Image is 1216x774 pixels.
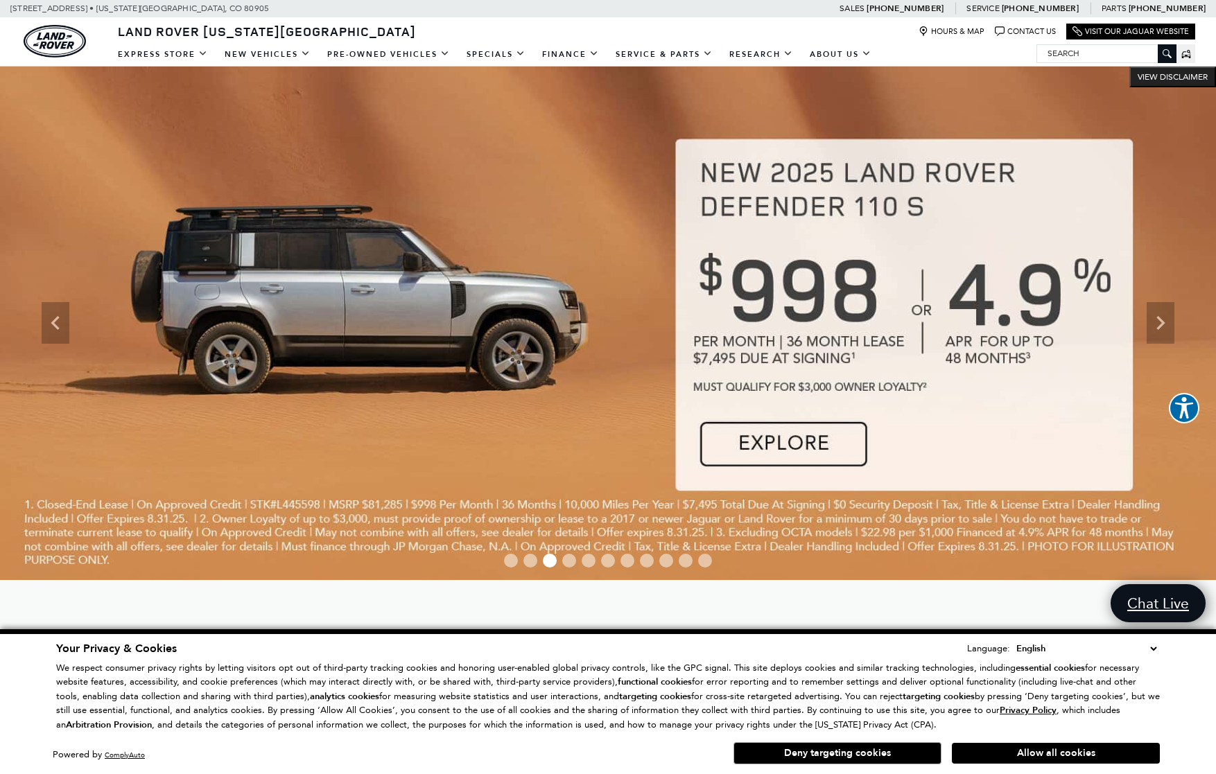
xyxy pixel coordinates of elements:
div: Next [1147,302,1174,344]
a: Service & Parts [607,42,721,67]
span: Go to slide 6 [601,554,615,568]
u: Privacy Policy [1000,704,1057,716]
a: [PHONE_NUMBER] [867,3,944,14]
input: Search [1037,45,1176,62]
select: Language Select [1013,641,1160,656]
a: Land Rover [US_STATE][GEOGRAPHIC_DATA] [110,23,424,39]
span: Go to slide 3 [543,554,557,568]
a: About Us [801,42,880,67]
a: Visit Our Jaguar Website [1072,26,1189,37]
span: Sales [840,3,865,13]
strong: targeting cookies [903,690,975,703]
span: Go to slide 1 [504,554,518,568]
button: VIEW DISCLAIMER [1129,67,1216,87]
a: ComplyAuto [105,750,145,759]
button: Allow all cookies [952,743,1160,764]
span: Go to slide 2 [523,554,537,568]
a: Finance [534,42,607,67]
span: Go to slide 7 [620,554,634,568]
a: land-rover [24,25,86,58]
a: Pre-Owned Vehicles [319,42,458,67]
strong: essential cookies [1016,662,1085,674]
a: Research [721,42,801,67]
span: Go to slide 8 [640,554,654,568]
span: Go to slide 11 [698,554,712,568]
strong: Arbitration Provision [66,719,152,731]
a: Hours & Map [919,26,984,37]
span: Go to slide 10 [679,554,693,568]
strong: targeting cookies [619,690,691,703]
a: [PHONE_NUMBER] [1002,3,1079,14]
span: Land Rover [US_STATE][GEOGRAPHIC_DATA] [118,23,416,39]
img: Land Rover [24,25,86,58]
span: Go to slide 9 [659,554,673,568]
div: Powered by [53,750,145,759]
span: Parts [1102,3,1127,13]
a: EXPRESS STORE [110,42,216,67]
a: Specials [458,42,534,67]
span: VIEW DISCLAIMER [1138,71,1208,82]
div: Previous [42,302,69,344]
button: Deny targeting cookies [733,742,941,764]
aside: Accessibility Help Desk [1169,393,1199,426]
a: Chat Live [1111,584,1206,622]
span: Go to slide 4 [562,554,576,568]
p: We respect consumer privacy rights by letting visitors opt out of third-party tracking cookies an... [56,661,1160,732]
strong: analytics cookies [310,690,379,703]
span: Chat Live [1120,594,1196,613]
a: New Vehicles [216,42,319,67]
strong: functional cookies [618,676,692,688]
button: Explore your accessibility options [1169,393,1199,423]
span: Go to slide 5 [582,554,596,568]
a: [STREET_ADDRESS] • [US_STATE][GEOGRAPHIC_DATA], CO 80905 [10,3,269,13]
span: Your Privacy & Cookies [56,641,177,656]
a: [PHONE_NUMBER] [1129,3,1206,14]
span: Service [966,3,999,13]
nav: Main Navigation [110,42,880,67]
a: Contact Us [995,26,1056,37]
div: Language: [967,644,1010,653]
